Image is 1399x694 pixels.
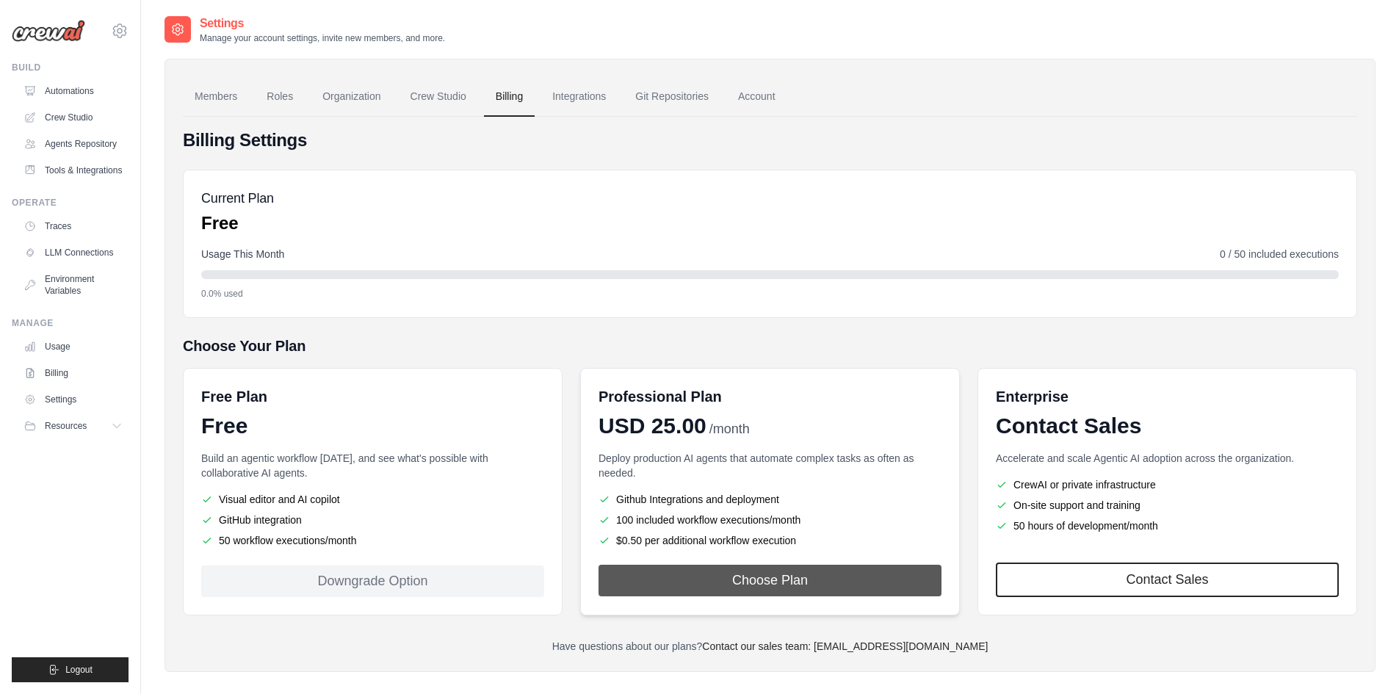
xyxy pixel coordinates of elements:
[183,336,1357,356] h5: Choose Your Plan
[996,413,1339,439] div: Contact Sales
[65,664,93,676] span: Logout
[201,492,544,507] li: Visual editor and AI copilot
[12,20,85,42] img: Logo
[18,267,129,303] a: Environment Variables
[623,77,720,117] a: Git Repositories
[201,565,544,597] div: Downgrade Option
[709,419,750,439] span: /month
[201,212,274,235] p: Free
[201,188,274,209] h5: Current Plan
[12,197,129,209] div: Operate
[18,106,129,129] a: Crew Studio
[399,77,478,117] a: Crew Studio
[599,413,706,439] span: USD 25.00
[599,565,941,596] button: Choose Plan
[45,420,87,432] span: Resources
[201,451,544,480] p: Build an agentic workflow [DATE], and see what's possible with collaborative AI agents.
[599,513,941,527] li: 100 included workflow executions/month
[18,159,129,182] a: Tools & Integrations
[200,32,445,44] p: Manage your account settings, invite new members, and more.
[12,317,129,329] div: Manage
[200,15,445,32] h2: Settings
[201,288,243,300] span: 0.0% used
[201,513,544,527] li: GitHub integration
[484,77,535,117] a: Billing
[702,640,988,652] a: Contact our sales team: [EMAIL_ADDRESS][DOMAIN_NAME]
[18,241,129,264] a: LLM Connections
[726,77,787,117] a: Account
[311,77,392,117] a: Organization
[255,77,305,117] a: Roles
[183,639,1357,654] p: Have questions about our plans?
[201,386,267,407] h6: Free Plan
[996,518,1339,533] li: 50 hours of development/month
[996,498,1339,513] li: On-site support and training
[599,492,941,507] li: Github Integrations and deployment
[18,414,129,438] button: Resources
[18,132,129,156] a: Agents Repository
[599,451,941,480] p: Deploy production AI agents that automate complex tasks as often as needed.
[996,386,1339,407] h6: Enterprise
[599,386,722,407] h6: Professional Plan
[996,563,1339,597] a: Contact Sales
[183,129,1357,152] h4: Billing Settings
[18,361,129,385] a: Billing
[201,533,544,548] li: 50 workflow executions/month
[18,335,129,358] a: Usage
[201,413,544,439] div: Free
[18,79,129,103] a: Automations
[996,477,1339,492] li: CrewAI or private infrastructure
[12,62,129,73] div: Build
[18,388,129,411] a: Settings
[541,77,618,117] a: Integrations
[599,533,941,548] li: $0.50 per additional workflow execution
[996,451,1339,466] p: Accelerate and scale Agentic AI adoption across the organization.
[18,214,129,238] a: Traces
[12,657,129,682] button: Logout
[201,247,284,261] span: Usage This Month
[1220,247,1339,261] span: 0 / 50 included executions
[183,77,249,117] a: Members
